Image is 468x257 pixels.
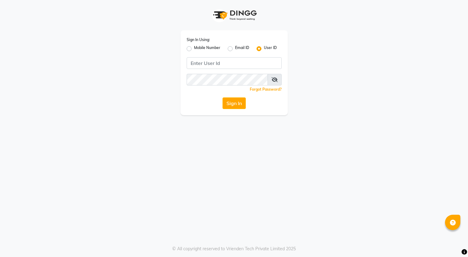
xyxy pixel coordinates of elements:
input: Username [187,74,268,85]
a: Forgot Password? [250,87,282,92]
button: Sign In [223,97,246,109]
label: User ID [264,45,277,52]
input: Username [187,57,282,69]
label: Email ID [235,45,249,52]
label: Mobile Number [194,45,220,52]
img: logo1.svg [210,6,259,24]
iframe: chat widget [442,232,462,251]
label: Sign In Using: [187,37,210,43]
